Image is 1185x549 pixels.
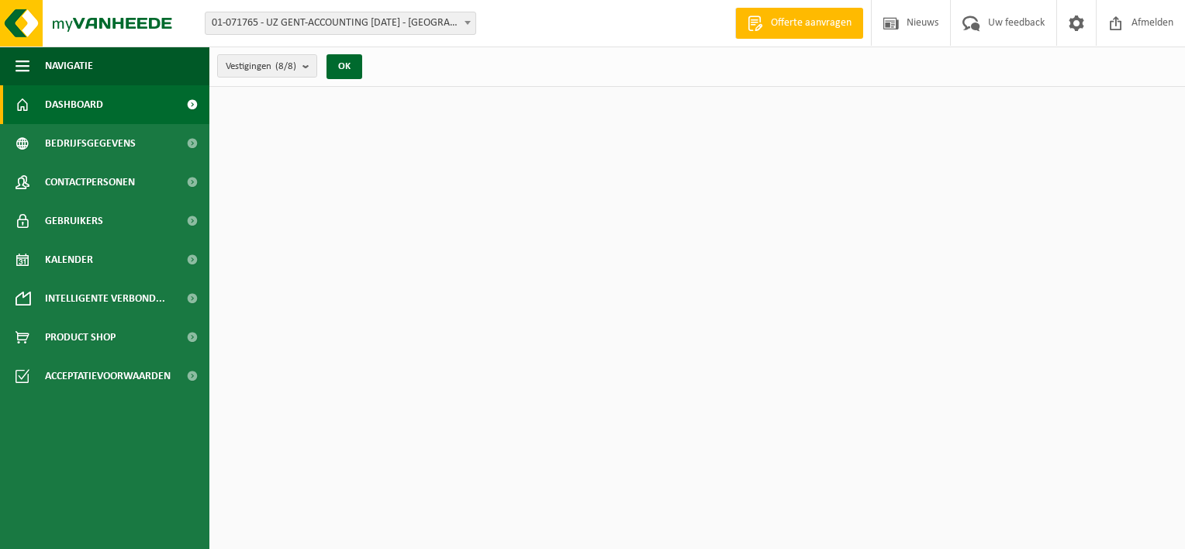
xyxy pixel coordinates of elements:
[275,61,296,71] count: (8/8)
[45,85,103,124] span: Dashboard
[45,318,116,357] span: Product Shop
[45,279,165,318] span: Intelligente verbond...
[735,8,863,39] a: Offerte aanvragen
[45,163,135,202] span: Contactpersonen
[45,240,93,279] span: Kalender
[45,47,93,85] span: Navigatie
[217,54,317,78] button: Vestigingen(8/8)
[326,54,362,79] button: OK
[45,202,103,240] span: Gebruikers
[205,12,476,35] span: 01-071765 - UZ GENT-ACCOUNTING 0 BC - GENT
[226,55,296,78] span: Vestigingen
[206,12,475,34] span: 01-071765 - UZ GENT-ACCOUNTING 0 BC - GENT
[45,124,136,163] span: Bedrijfsgegevens
[767,16,855,31] span: Offerte aanvragen
[45,357,171,395] span: Acceptatievoorwaarden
